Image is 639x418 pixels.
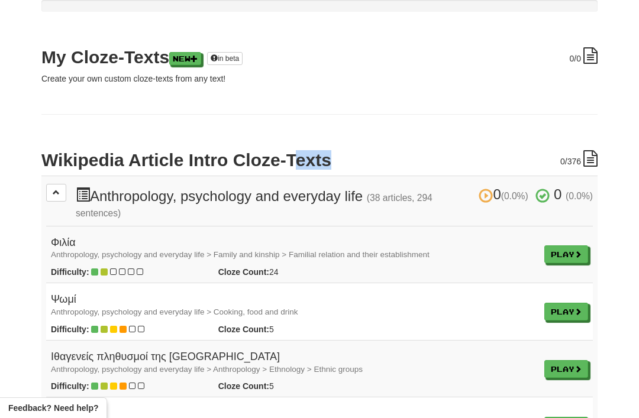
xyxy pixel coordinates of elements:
[570,54,575,63] span: 0
[51,294,535,317] h4: Ψωμί
[544,360,588,378] a: Play
[41,73,598,85] p: Create your own custom cloze-texts from any text!
[218,325,269,334] strong: Cloze Count:
[218,381,269,391] strong: Cloze Count:
[218,267,269,277] strong: Cloze Count:
[51,250,430,259] small: Anthropology, psychology and everyday life > Family and kinship > Familial relation and their est...
[544,245,588,263] a: Play
[41,150,598,170] h2: Wikipedia Article Intro Cloze-Texts
[51,237,535,261] h4: Φιλία
[560,150,598,167] div: /376
[207,52,243,65] a: in beta
[51,365,363,374] small: Anthropology, psychology and everyday life > Anthropology > Ethnology > Ethnic groups
[51,325,89,334] strong: Difficulty:
[41,47,598,67] h2: My Cloze-Texts
[209,323,335,335] div: 5
[51,381,89,391] strong: Difficulty:
[51,267,89,277] strong: Difficulty:
[560,157,565,166] span: 0
[76,193,433,218] small: (38 articles, 294 sentences)
[501,191,528,201] small: (0.0%)
[570,47,598,64] div: /0
[566,191,593,201] small: (0.0%)
[76,187,593,220] h3: Anthropology, psychology and everyday life
[51,307,298,316] small: Anthropology, psychology and everyday life > Cooking, food and drink
[8,402,98,414] span: Open feedback widget
[51,351,535,375] h4: Ιθαγενείς πληθυσμοί της [GEOGRAPHIC_DATA]
[209,266,335,278] div: 24
[209,380,335,392] div: 5
[544,303,588,320] a: Play
[479,186,532,202] span: 0
[169,52,201,65] a: New
[554,186,561,202] span: 0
